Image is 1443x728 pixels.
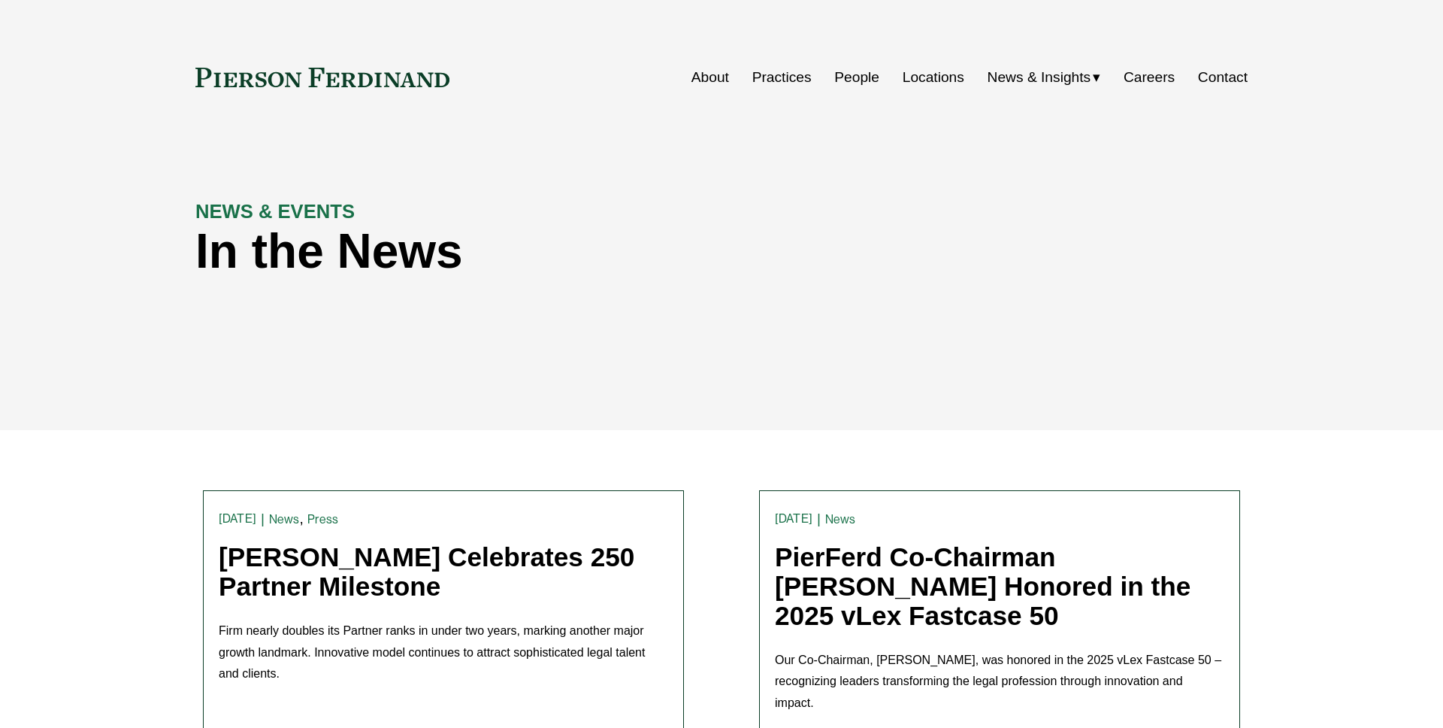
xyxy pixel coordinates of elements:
a: folder dropdown [988,63,1101,92]
time: [DATE] [219,513,256,525]
a: About [691,63,729,92]
a: Careers [1124,63,1175,92]
a: People [834,63,879,92]
strong: NEWS & EVENTS [195,201,355,222]
p: Firm nearly doubles its Partner ranks in under two years, marking another major growth landmark. ... [219,620,668,685]
a: Contact [1198,63,1248,92]
time: [DATE] [775,513,812,525]
h1: In the News [195,224,985,279]
a: News [269,512,300,526]
span: , [300,511,304,526]
a: PierFerd Co-Chairman [PERSON_NAME] Honored in the 2025 vLex Fastcase 50 [775,542,1190,629]
a: Locations [903,63,964,92]
span: News & Insights [988,65,1091,91]
a: [PERSON_NAME] Celebrates 250 Partner Milestone [219,542,634,601]
a: Practices [752,63,812,92]
p: Our Co-Chairman, [PERSON_NAME], was honored in the 2025 vLex Fastcase 50 – recognizing leaders tr... [775,650,1224,714]
a: News [825,512,856,526]
a: Press [307,512,338,526]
